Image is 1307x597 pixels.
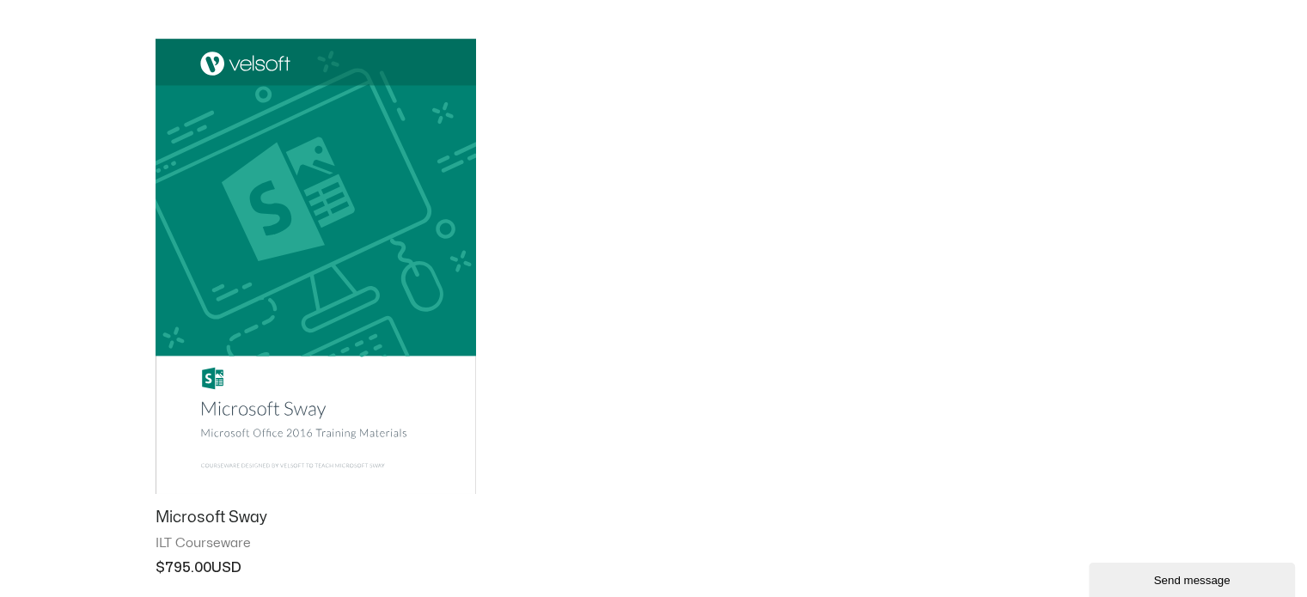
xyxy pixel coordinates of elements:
h2: Microsoft Sway [156,508,476,527]
bdi: 795.00 [156,561,211,575]
span: ILT Courseware [156,535,476,552]
a: Microsoft Sway [156,508,476,535]
iframe: chat widget [1089,559,1298,597]
span: $ [156,561,165,575]
img: Microsoft Sway [156,39,476,493]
